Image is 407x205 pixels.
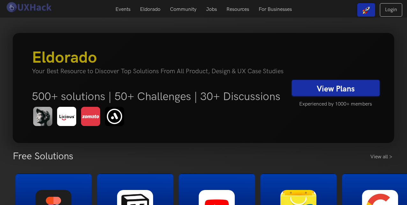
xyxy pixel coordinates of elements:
[13,151,73,162] h3: Free Solutions
[292,98,380,111] h5: Experienced by 1000+ members
[370,153,394,161] a: View all >
[5,2,53,13] img: UXHack logo
[111,3,135,16] a: Events
[32,48,287,67] h3: Eldorado
[380,3,402,17] a: Login
[222,3,254,16] a: Resources
[135,3,165,16] a: Eldorado
[254,3,297,16] a: For Businesses
[32,106,128,128] img: eldorado-banner-1.png
[201,3,222,16] a: Jobs
[292,80,380,96] a: View Plans
[362,6,370,14] img: rocket
[32,67,287,75] h4: Your Best Resource to Discover Top Solutions From All Product, Design & UX Case Studies
[165,3,201,16] a: Community
[32,90,287,103] h5: 500+ solutions | 50+ Challenges | 30+ Discussions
